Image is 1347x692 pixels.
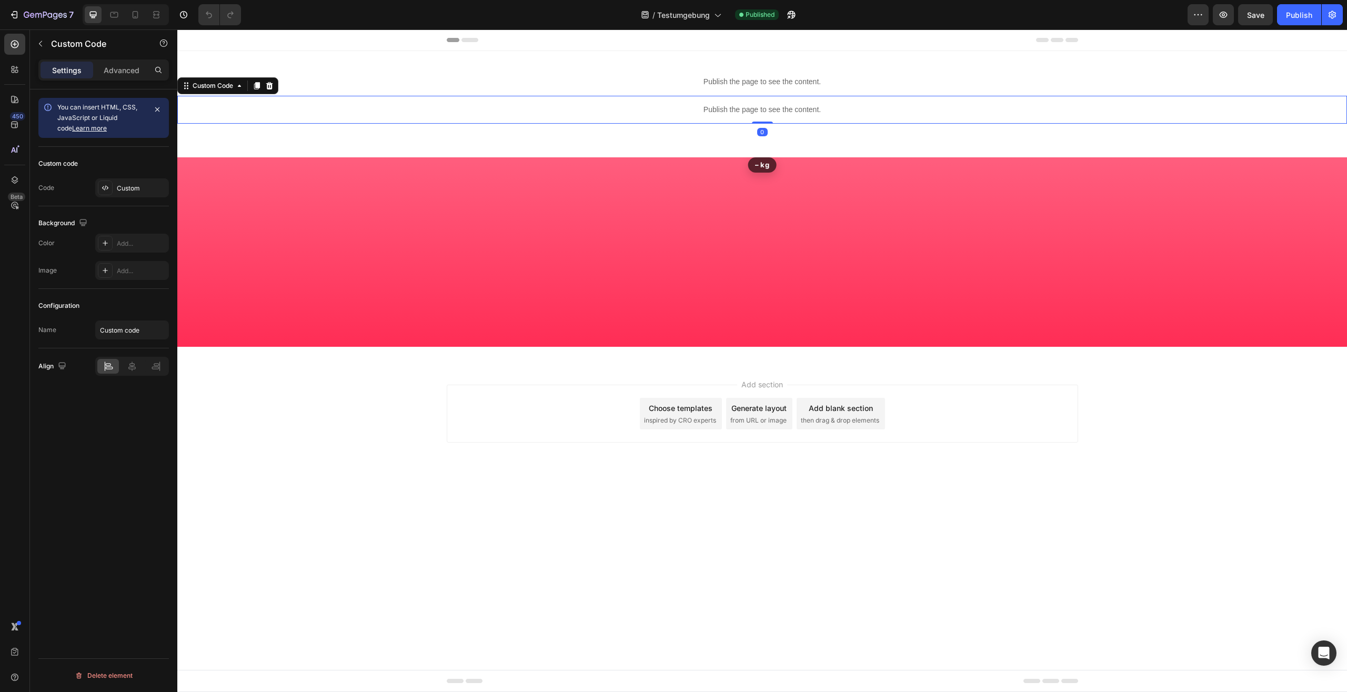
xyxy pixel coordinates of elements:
[75,669,133,682] div: Delete element
[57,103,137,132] span: You can insert HTML, CSS, JavaScript or Liquid code
[1247,11,1264,19] span: Save
[38,183,54,193] div: Code
[1286,9,1312,21] div: Publish
[746,10,775,19] span: Published
[10,112,25,121] div: 450
[69,8,74,21] p: 7
[657,9,710,21] span: Testumgebung
[467,386,539,396] span: inspired by CRO experts
[38,159,78,168] div: Custom code
[38,359,68,374] div: Align
[117,184,166,193] div: Custom
[38,266,57,275] div: Image
[198,4,241,25] div: Undo/Redo
[104,65,139,76] p: Advanced
[38,301,79,310] div: Configuration
[1277,4,1321,25] button: Publish
[38,667,169,684] button: Delete element
[554,373,609,384] div: Generate layout
[38,238,55,248] div: Color
[72,124,107,132] a: Learn more
[553,386,609,396] span: from URL or image
[471,373,535,384] div: Choose templates
[8,193,25,201] div: Beta
[38,216,89,230] div: Background
[1238,4,1273,25] button: Save
[4,4,78,25] button: 7
[560,349,610,360] span: Add section
[1311,640,1336,666] div: Open Intercom Messenger
[631,373,696,384] div: Add blank section
[580,98,590,107] div: 0
[624,386,702,396] span: then drag & drop elements
[52,65,82,76] p: Settings
[51,37,140,50] p: Custom Code
[38,325,56,335] div: Name
[177,29,1347,692] iframe: Design area
[652,9,655,21] span: /
[117,266,166,276] div: Add...
[117,239,166,248] div: Add...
